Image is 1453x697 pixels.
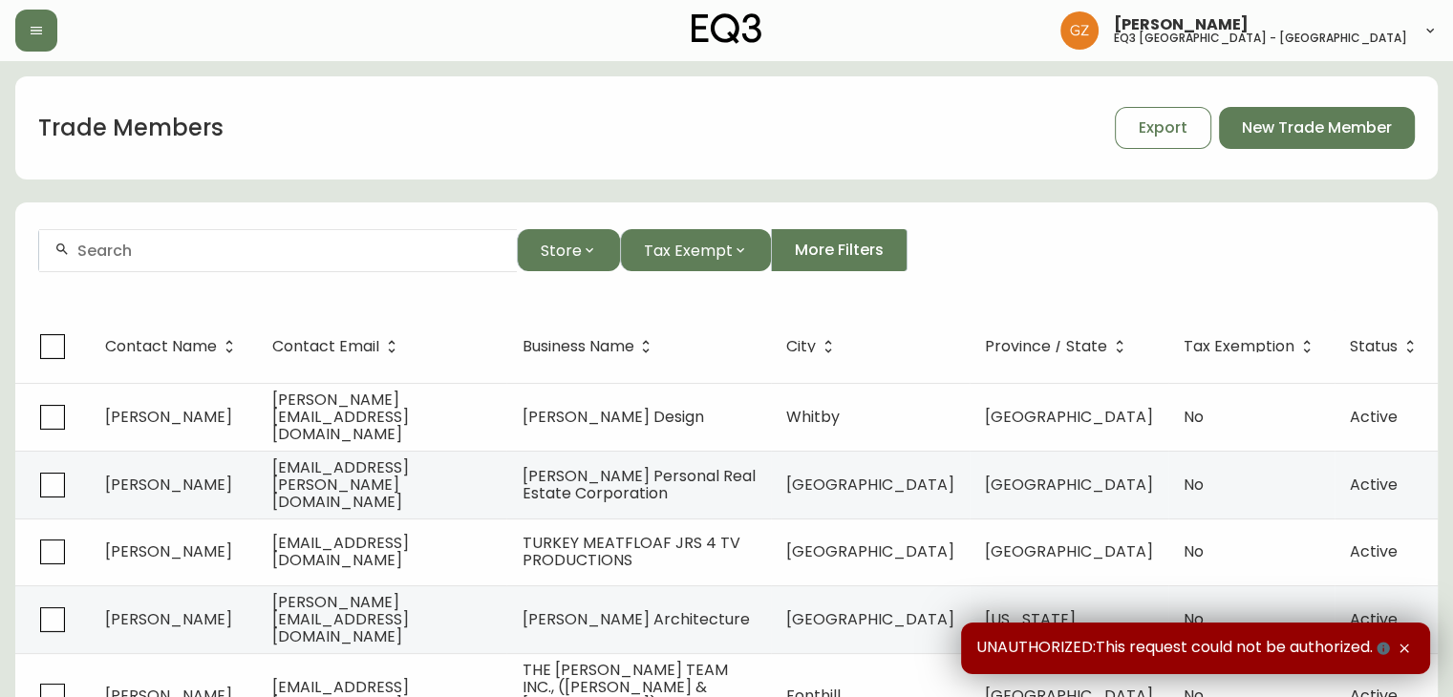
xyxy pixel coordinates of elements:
span: No [1184,406,1204,428]
span: Export [1139,117,1187,138]
button: Export [1115,107,1211,149]
span: More Filters [795,240,884,261]
span: [PERSON_NAME] [105,540,232,562]
button: New Trade Member [1219,107,1415,149]
span: [GEOGRAPHIC_DATA] [786,608,954,630]
span: [EMAIL_ADDRESS][PERSON_NAME][DOMAIN_NAME] [272,456,409,513]
span: [GEOGRAPHIC_DATA] [786,540,954,562]
span: Province / State [985,338,1132,355]
span: Active [1350,540,1398,562]
h1: Trade Members [38,112,224,144]
span: [US_STATE] [985,608,1076,630]
span: New Trade Member [1242,117,1392,138]
span: City [786,341,816,352]
span: Contact Email [272,338,404,355]
img: 78875dbee59462ec7ba26e296000f7de [1060,11,1099,50]
span: Store [541,239,582,263]
span: Business Name [522,341,633,352]
span: Whitby [786,406,840,428]
span: [PERSON_NAME] Personal Real Estate Corporation [522,465,755,504]
span: Contact Name [105,338,242,355]
span: Contact Email [272,341,379,352]
span: Tax Exempt [644,239,733,263]
span: Active [1350,406,1398,428]
span: [GEOGRAPHIC_DATA] [985,540,1153,562]
span: UNAUTHORIZED:This request could not be authorized. [976,638,1394,659]
span: [PERSON_NAME] [105,474,232,496]
span: Active [1350,474,1398,496]
span: TURKEY MEATFLOAF JRS 4 TV PRODUCTIONS [522,532,739,571]
img: logo [692,13,762,44]
span: No [1184,608,1204,630]
button: Tax Exempt [620,229,771,271]
span: Status [1350,341,1398,352]
span: [PERSON_NAME][EMAIL_ADDRESS][DOMAIN_NAME] [272,591,409,647]
button: More Filters [771,229,908,271]
span: Active [1350,608,1398,630]
span: Province / State [985,341,1107,352]
h5: eq3 [GEOGRAPHIC_DATA] - [GEOGRAPHIC_DATA] [1114,32,1407,44]
span: [PERSON_NAME] [1114,17,1249,32]
span: [GEOGRAPHIC_DATA] [786,474,954,496]
span: [PERSON_NAME][EMAIL_ADDRESS][DOMAIN_NAME] [272,389,409,445]
span: [EMAIL_ADDRESS][DOMAIN_NAME] [272,532,409,571]
span: [PERSON_NAME] [105,406,232,428]
span: Status [1350,338,1422,355]
span: No [1184,474,1204,496]
button: Store [517,229,620,271]
span: Tax Exemption [1184,338,1319,355]
span: Contact Name [105,341,217,352]
span: [GEOGRAPHIC_DATA] [985,474,1153,496]
input: Search [77,242,502,260]
span: No [1184,540,1204,562]
span: [PERSON_NAME] [105,608,232,630]
span: [PERSON_NAME] Architecture [522,608,749,630]
span: Business Name [522,338,658,355]
span: City [786,338,841,355]
span: [GEOGRAPHIC_DATA] [985,406,1153,428]
span: Tax Exemption [1184,341,1294,352]
span: [PERSON_NAME] Design [522,406,703,428]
